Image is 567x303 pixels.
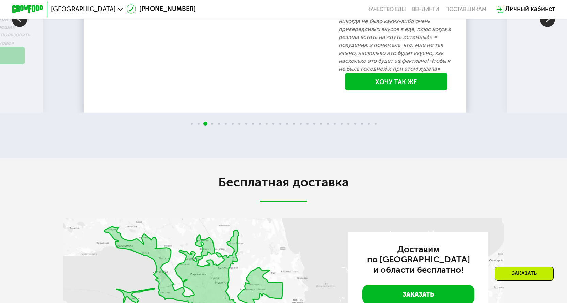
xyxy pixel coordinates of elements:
[445,6,486,13] div: поставщикам
[338,10,454,73] p: «Мне очень нравится ваша еда! У меня никогда не было каких-либо очень привередливых вкусов в еде,...
[505,4,555,14] div: Личный кабинет
[51,6,116,13] span: [GEOGRAPHIC_DATA]
[495,267,554,281] div: Заказать
[412,6,439,13] a: Вендинги
[367,6,406,13] a: Качество еды
[362,244,475,275] h3: Доставим по [GEOGRAPHIC_DATA] и области бесплатно!
[63,175,504,190] h2: Бесплатная доставка
[12,12,27,27] img: Slide left
[345,73,447,90] a: Хочу так же
[127,4,196,14] a: [PHONE_NUMBER]
[540,12,555,27] img: Slide right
